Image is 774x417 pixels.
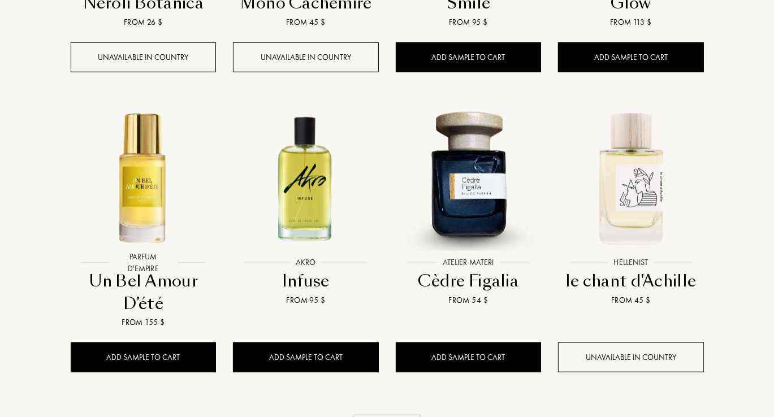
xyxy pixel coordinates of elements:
div: From 26 $ [75,16,212,28]
a: Un Bel Amour D’été Parfum d'EmpireParfum d'EmpireUn Bel Amour D’étéFrom 155 $ [71,92,217,342]
div: Unavailable in country [71,42,217,72]
img: le chant d'Achille Hellenist [557,105,704,251]
div: Cèdre Figalia [400,270,537,292]
div: Unavailable in country [233,42,379,72]
a: le chant d'Achille HellenistHellenistle chant d'AchilleFrom 45 $ [558,92,704,320]
img: Cèdre Figalia Atelier Materi [395,105,542,251]
div: Add sample to cart [233,342,379,372]
div: Add sample to cart [71,342,217,372]
div: From 155 $ [75,316,212,328]
div: Infuse [237,270,374,292]
div: From 113 $ [563,16,699,28]
div: Add sample to cart [558,42,704,72]
div: From 54 $ [400,294,537,306]
img: Un Bel Amour D’été Parfum d'Empire [70,105,217,251]
div: Unavailable in country [558,342,704,372]
div: From 45 $ [237,16,374,28]
div: le chant d'Achille [563,270,699,292]
div: From 45 $ [563,294,699,306]
a: Cèdre Figalia Atelier MateriAtelier MateriCèdre FigaliaFrom 54 $ [396,92,542,320]
div: From 95 $ [237,294,374,306]
a: Infuse AkroAkroInfuseFrom 95 $ [233,92,379,320]
div: From 95 $ [400,16,537,28]
div: Un Bel Amour D’été [75,270,212,315]
div: Add sample to cart [396,42,542,72]
img: Infuse Akro [232,105,379,251]
div: Add sample to cart [396,342,542,372]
